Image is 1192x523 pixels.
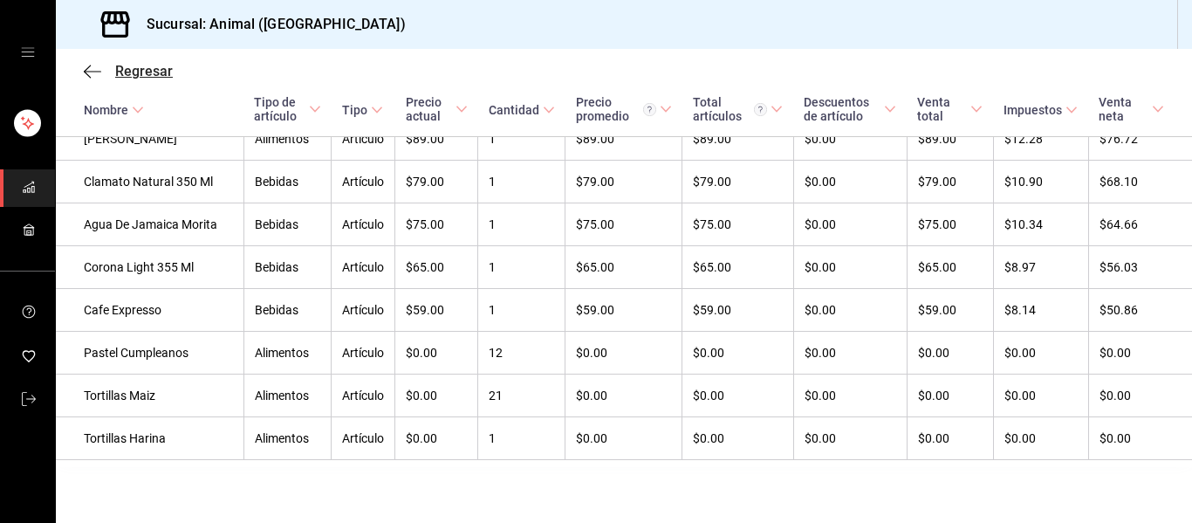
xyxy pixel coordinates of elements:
[993,417,1088,460] td: $0.00
[682,203,794,246] td: $75.00
[395,332,478,375] td: $0.00
[254,95,320,123] span: Tipo de artículo
[1004,103,1062,117] div: Impuestos
[56,118,243,161] td: [PERSON_NAME]
[993,246,1088,289] td: $8.97
[243,375,331,417] td: Alimentos
[478,332,565,375] td: 12
[395,161,478,203] td: $79.00
[993,203,1088,246] td: $10.34
[682,161,794,203] td: $79.00
[643,103,656,116] svg: Precio promedio = Total artículos / cantidad
[1088,417,1192,460] td: $0.00
[565,417,682,460] td: $0.00
[243,203,331,246] td: Bebidas
[406,95,452,123] div: Precio actual
[682,332,794,375] td: $0.00
[478,203,565,246] td: 1
[565,161,682,203] td: $79.00
[115,63,173,79] span: Regresar
[84,103,128,117] div: Nombre
[917,95,983,123] span: Venta total
[693,95,768,123] div: Total artículos
[395,289,478,332] td: $59.00
[682,246,794,289] td: $65.00
[478,246,565,289] td: 1
[1004,103,1078,117] span: Impuestos
[907,118,993,161] td: $89.00
[907,203,993,246] td: $75.00
[993,332,1088,375] td: $0.00
[332,417,395,460] td: Artículo
[21,45,35,59] button: open drawer
[907,375,993,417] td: $0.00
[56,246,243,289] td: Corona Light 355 Ml
[332,332,395,375] td: Artículo
[478,375,565,417] td: 21
[907,289,993,332] td: $59.00
[1088,246,1192,289] td: $56.03
[332,246,395,289] td: Artículo
[682,118,794,161] td: $89.00
[993,289,1088,332] td: $8.14
[793,118,907,161] td: $0.00
[56,375,243,417] td: Tortillas Maiz
[56,203,243,246] td: Agua De Jamaica Morita
[478,289,565,332] td: 1
[243,289,331,332] td: Bebidas
[907,161,993,203] td: $79.00
[478,118,565,161] td: 1
[565,118,682,161] td: $89.00
[793,289,907,332] td: $0.00
[917,95,967,123] div: Venta total
[56,161,243,203] td: Clamato Natural 350 Ml
[565,203,682,246] td: $75.00
[56,417,243,460] td: Tortillas Harina
[907,417,993,460] td: $0.00
[489,103,539,117] div: Cantidad
[576,95,672,123] span: Precio promedio
[332,375,395,417] td: Artículo
[243,246,331,289] td: Bebidas
[489,103,555,117] span: Cantidad
[478,417,565,460] td: 1
[804,95,896,123] span: Descuentos de artículo
[84,103,144,117] span: Nombre
[1088,289,1192,332] td: $50.86
[243,332,331,375] td: Alimentos
[332,289,395,332] td: Artículo
[1088,375,1192,417] td: $0.00
[1088,203,1192,246] td: $64.66
[395,246,478,289] td: $65.00
[793,375,907,417] td: $0.00
[406,95,468,123] span: Precio actual
[1099,95,1148,123] div: Venta neta
[804,95,880,123] div: Descuentos de artículo
[565,375,682,417] td: $0.00
[56,289,243,332] td: Cafe Expresso
[243,118,331,161] td: Alimentos
[342,103,383,117] span: Tipo
[342,103,367,117] div: Tipo
[576,95,656,123] div: Precio promedio
[993,118,1088,161] td: $12.28
[56,332,243,375] td: Pastel Cumpleanos
[478,161,565,203] td: 1
[1088,161,1192,203] td: $68.10
[682,375,794,417] td: $0.00
[993,161,1088,203] td: $10.90
[682,289,794,332] td: $59.00
[565,332,682,375] td: $0.00
[395,203,478,246] td: $75.00
[332,118,395,161] td: Artículo
[754,103,767,116] svg: El total artículos considera cambios de precios en los artículos así como costos adicionales por ...
[332,161,395,203] td: Artículo
[693,95,784,123] span: Total artículos
[243,161,331,203] td: Bebidas
[1088,118,1192,161] td: $76.72
[793,417,907,460] td: $0.00
[1088,332,1192,375] td: $0.00
[84,63,173,79] button: Regresar
[793,332,907,375] td: $0.00
[254,95,305,123] div: Tipo de artículo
